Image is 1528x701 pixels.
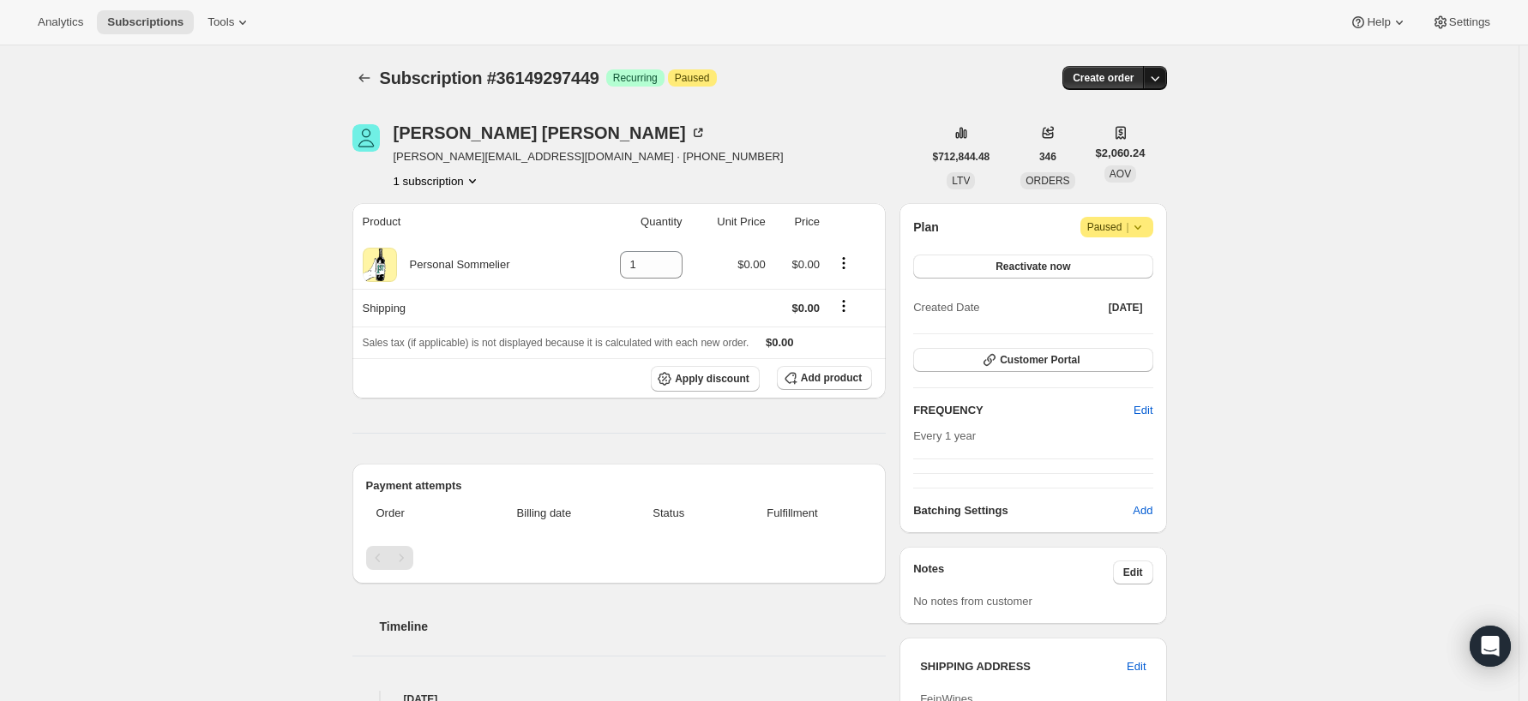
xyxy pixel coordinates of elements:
th: Product [352,203,584,241]
th: Shipping [352,289,584,327]
span: Create order [1073,71,1134,85]
h2: FREQUENCY [913,402,1134,419]
span: Help [1367,15,1390,29]
button: Product actions [830,254,857,273]
span: Paused [1087,219,1146,236]
div: [PERSON_NAME] [PERSON_NAME] [394,124,707,141]
span: Settings [1449,15,1490,29]
button: Subscriptions [352,66,376,90]
span: Billing date [473,505,615,522]
span: | [1126,220,1128,234]
span: Every 1 year [913,429,976,442]
th: Unit Price [688,203,771,241]
h2: Timeline [380,618,887,635]
div: Personal Sommelier [397,256,510,273]
span: Created Date [913,299,979,316]
button: Edit [1113,560,1153,584]
h6: Batching Settings [913,502,1133,519]
span: Tools [208,15,234,29]
h3: Notes [913,560,1113,584]
button: Create order [1062,66,1144,90]
button: Help [1339,10,1417,34]
img: product img [363,248,397,282]
span: Add product [801,371,862,385]
span: No notes from customer [913,595,1032,608]
span: Analytics [38,15,83,29]
span: $0.00 [766,336,794,349]
button: Tools [197,10,262,34]
button: Add [1122,497,1163,524]
span: Recurring [613,71,658,85]
span: Subscriptions [107,15,183,29]
span: [PERSON_NAME][EMAIL_ADDRESS][DOMAIN_NAME] · [PHONE_NUMBER] [394,148,784,165]
th: Quantity [584,203,688,241]
span: Customer Portal [1000,353,1080,367]
button: Product actions [394,172,481,189]
button: Add product [777,366,872,390]
h2: Plan [913,219,939,236]
span: Status [625,505,713,522]
button: 346 [1029,145,1067,169]
span: Paused [675,71,710,85]
button: $712,844.48 [923,145,1001,169]
span: Edit [1134,402,1152,419]
span: Reactivate now [996,260,1070,273]
button: Edit [1116,653,1156,680]
button: Customer Portal [913,348,1152,372]
span: Edit [1123,566,1143,579]
span: $0.00 [791,258,820,271]
button: Edit [1123,397,1163,424]
span: $0.00 [791,302,820,315]
button: Apply discount [651,366,760,392]
button: [DATE] [1098,296,1153,320]
th: Price [771,203,825,241]
span: $2,060.24 [1096,145,1146,162]
span: $712,844.48 [933,150,990,164]
span: $0.00 [737,258,766,271]
button: Reactivate now [913,255,1152,279]
div: Open Intercom Messenger [1470,626,1511,667]
button: Shipping actions [830,297,857,315]
button: Analytics [27,10,93,34]
span: Cole Feinberg [352,124,380,152]
h3: SHIPPING ADDRESS [920,658,1127,675]
button: Settings [1422,10,1501,34]
span: LTV [952,175,970,187]
span: [DATE] [1109,301,1143,315]
h2: Payment attempts [366,477,873,494]
span: Fulfillment [723,505,862,522]
span: ORDERS [1026,175,1069,187]
span: Add [1133,502,1152,519]
nav: Pagination [366,546,873,570]
span: 346 [1039,150,1056,164]
span: Subscription #36149297449 [380,69,599,87]
span: Sales tax (if applicable) is not displayed because it is calculated with each new order. [363,337,749,349]
th: Order [366,494,469,532]
span: Edit [1127,658,1146,675]
button: Subscriptions [97,10,194,34]
span: Apply discount [675,372,749,386]
span: AOV [1110,168,1131,180]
